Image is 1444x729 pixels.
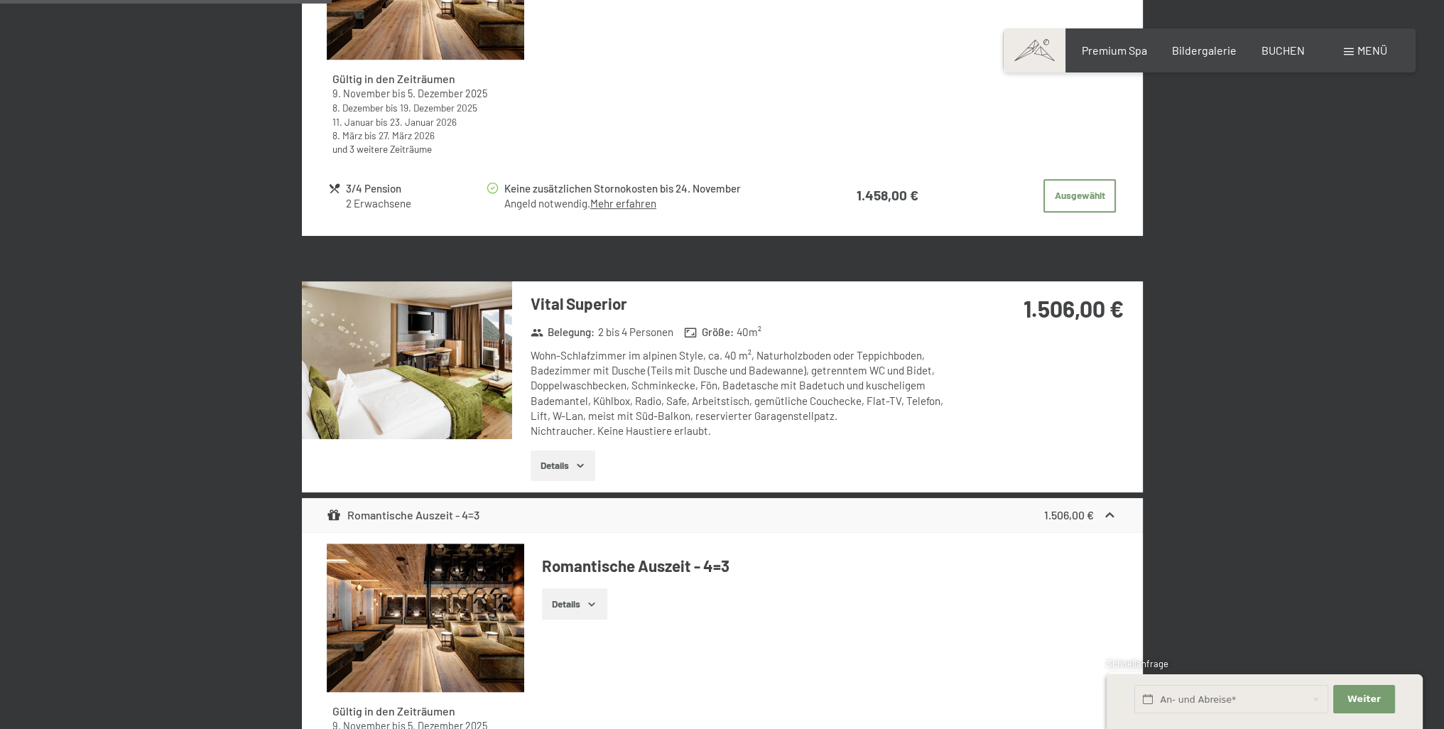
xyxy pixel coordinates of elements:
[684,325,734,340] strong: Größe :
[302,498,1143,532] div: Romantische Auszeit - 4=31.506,00 €
[379,129,435,141] time: 27.03.2026
[332,72,455,85] strong: Gültig in den Zeiträumen
[332,102,384,114] time: 08.12.2025
[302,281,512,439] img: mss_renderimg.php
[1081,43,1146,57] a: Premium Spa
[332,116,374,128] time: 11.01.2026
[1333,685,1394,714] button: Weiter
[1357,43,1387,57] span: Menü
[1044,508,1094,522] strong: 1.506,00 €
[598,325,673,340] span: 2 bis 4 Personen
[408,87,487,99] time: 05.12.2025
[327,507,479,524] div: Romantische Auszeit - 4=3
[332,87,519,101] div: bis
[1172,43,1237,57] a: Bildergalerie
[542,555,1117,577] h4: Romantische Auszeit - 4=3
[332,129,519,142] div: bis
[1043,179,1116,213] button: Ausgewählt
[332,115,519,129] div: bis
[390,116,457,128] time: 23.01.2026
[531,293,953,315] h3: Vital Superior
[332,704,455,718] strong: Gültig in den Zeiträumen
[531,348,953,439] div: Wohn-Schlafzimmer im alpinen Style, ca. 40 m², Naturholzboden oder Teppichboden, Badezimmer mit D...
[327,544,524,692] img: mss_renderimg.php
[332,101,519,114] div: bis
[346,196,484,211] div: 2 Erwachsene
[857,187,918,203] strong: 1.458,00 €
[504,196,800,211] div: Angeld notwendig.
[1107,658,1168,669] span: Schnellanfrage
[542,588,607,620] button: Details
[1024,295,1124,322] strong: 1.506,00 €
[504,180,800,197] div: Keine zusätzlichen Stornokosten bis 24. November
[1347,693,1381,706] span: Weiter
[346,180,484,197] div: 3/4 Pension
[590,197,656,210] a: Mehr erfahren
[400,102,477,114] time: 19.12.2025
[737,325,761,340] span: 40 m²
[1261,43,1305,57] a: BUCHEN
[531,325,595,340] strong: Belegung :
[332,143,432,155] a: und 3 weitere Zeiträume
[332,87,390,99] time: 09.11.2025
[531,450,595,482] button: Details
[332,129,362,141] time: 08.03.2026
